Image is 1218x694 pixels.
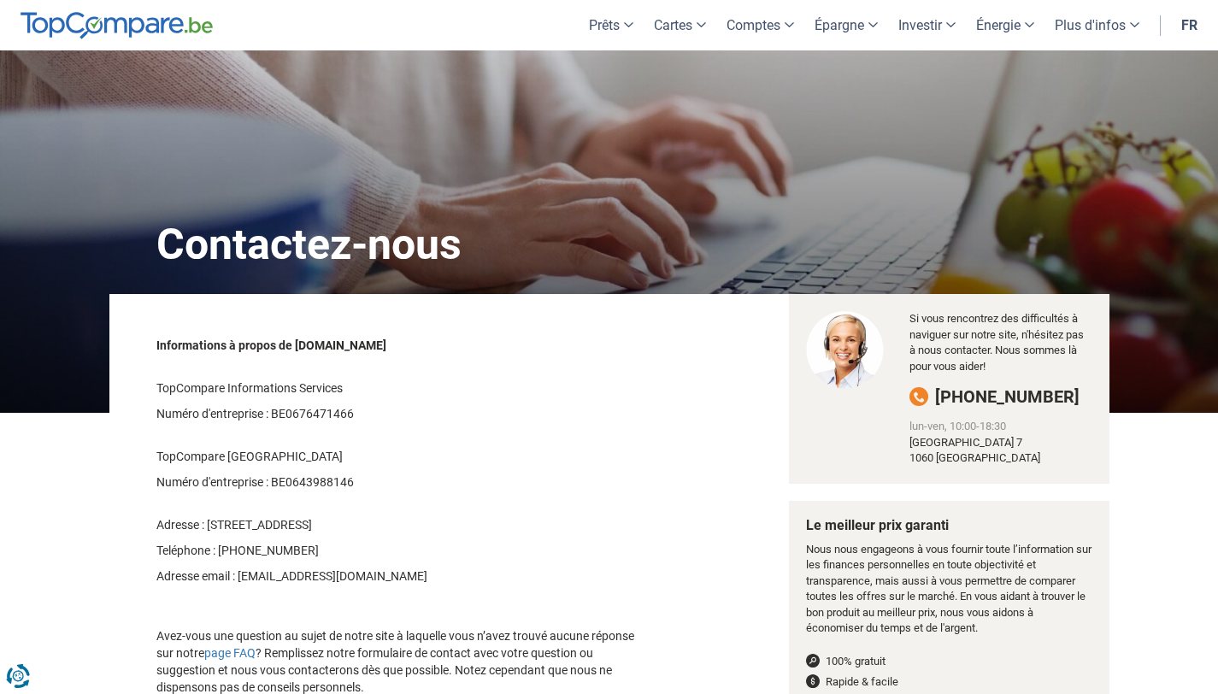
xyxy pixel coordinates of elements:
p: Numéro d'entreprise : BE0676471466 [156,405,650,422]
h4: Le meilleur prix garanti [806,518,1092,533]
p: Adresse : [STREET_ADDRESS] [156,516,650,533]
p: Teléphone : [PHONE_NUMBER] [156,542,650,559]
div: lun-ven, 10:00-18:30 [909,419,1091,435]
p: TopCompare [GEOGRAPHIC_DATA] [156,448,650,465]
p: Adresse email : [EMAIL_ADDRESS][DOMAIN_NAME] [156,568,650,585]
strong: Informations à propos de [DOMAIN_NAME] [156,338,386,352]
li: Rapide & facile [806,674,1092,691]
div: [GEOGRAPHIC_DATA] 7 1060 [GEOGRAPHIC_DATA] [909,435,1091,467]
p: Nous nous engageons à vous fournir toute l’information sur les finances personnelles en toute obj... [806,542,1092,637]
img: TopCompare [21,12,213,39]
p: TopCompare Informations Services [156,379,650,397]
h1: Contactez-nous [122,179,1097,294]
p: Numéro d'entreprise : BE0643988146 [156,473,650,491]
img: We are happy to speak to you [806,311,885,389]
a: page FAQ [204,646,256,660]
p: Si vous rencontrez des difficultés à naviguer sur notre site, n'hésitez pas à nous contacter. Nou... [909,311,1091,374]
li: 100% gratuit [806,654,1092,670]
span: [PHONE_NUMBER] [935,386,1080,407]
